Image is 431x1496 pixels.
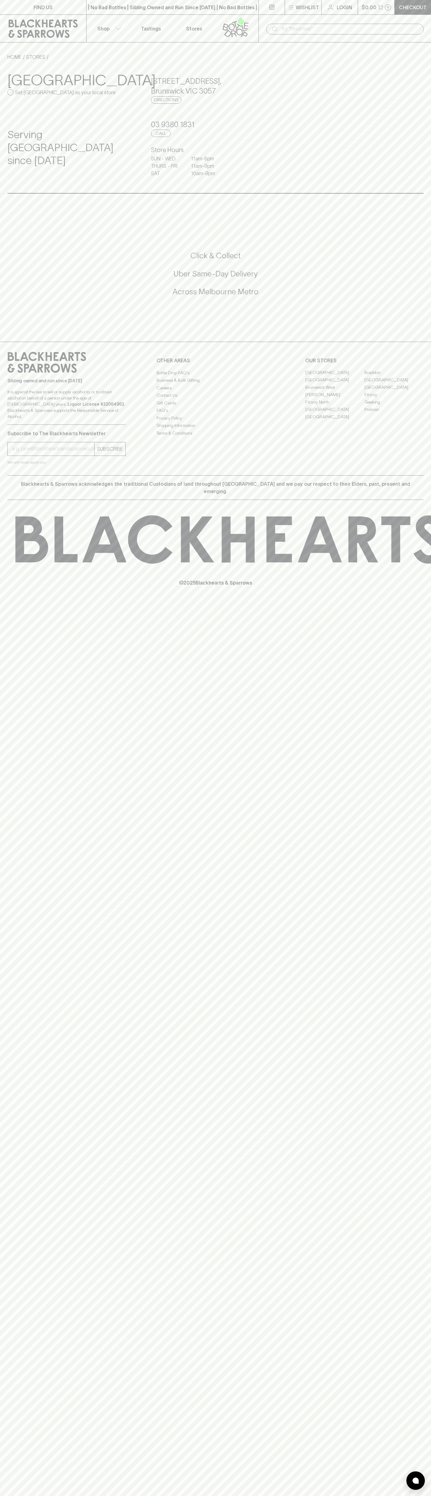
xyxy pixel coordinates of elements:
[26,54,45,60] a: STORES
[305,399,364,406] a: Fitzroy North
[191,155,222,162] p: 11am - 8pm
[7,128,136,167] h4: Serving [GEOGRAPHIC_DATA] since [DATE]
[7,430,126,437] p: Subscribe to The Blackhearts Newsletter
[157,407,275,414] a: FAQ's
[191,162,222,170] p: 11am - 9pm
[364,391,424,399] a: Fitzroy
[151,162,182,170] p: THURS - FRI
[305,384,364,391] a: Brunswick West
[191,170,222,177] p: 10am - 9pm
[399,4,427,11] p: Checkout
[296,4,319,11] p: Wishlist
[362,4,376,11] p: $0.00
[305,406,364,413] a: [GEOGRAPHIC_DATA]
[151,76,280,96] h5: [STREET_ADDRESS] , Brunswick VIC 3057
[7,71,136,89] h3: [GEOGRAPHIC_DATA]
[281,24,419,34] input: Try "Pinot noir"
[151,155,182,162] p: SUN - WED
[186,25,202,32] p: Stores
[7,378,126,384] p: Sibling owned and run since [DATE]
[151,96,181,104] a: Directions
[387,6,389,9] p: 0
[364,376,424,384] a: [GEOGRAPHIC_DATA]
[157,392,275,399] a: Contact Us
[7,251,424,261] h5: Click & Collect
[97,25,110,32] p: Shop
[67,402,124,407] strong: Liquor License #32064953
[157,377,275,384] a: Business & Bulk Gifting
[157,384,275,392] a: Careers
[157,399,275,407] a: Gift Cards
[337,4,352,11] p: Login
[7,459,126,465] p: We will never spam you
[151,130,171,137] a: Call
[151,170,182,177] p: SAT
[157,369,275,376] a: Bottle Drop FAQ's
[12,480,419,495] p: Blackhearts & Sparrows acknowledges the traditional Custodians of land throughout [GEOGRAPHIC_DAT...
[7,54,22,60] a: HOME
[157,414,275,422] a: Privacy Policy
[7,226,424,329] div: Call to action block
[141,25,161,32] p: Tastings
[15,89,116,96] p: Set [GEOGRAPHIC_DATA] as your local store
[364,399,424,406] a: Geelong
[7,389,126,420] p: It is against the law to sell or supply alcohol to, or to obtain alcohol on behalf of a person un...
[87,15,130,42] button: Shop
[151,120,280,130] h5: 03 9380 1831
[34,4,53,11] p: FIND US
[305,357,424,364] p: OUR STORES
[305,376,364,384] a: [GEOGRAPHIC_DATA]
[413,1478,419,1484] img: bubble-icon
[364,406,424,413] a: Prahran
[7,287,424,297] h5: Across Melbourne Metro
[157,422,275,429] a: Shipping Information
[173,15,216,42] a: Stores
[7,269,424,279] h5: Uber Same-Day Delivery
[305,413,364,421] a: [GEOGRAPHIC_DATA]
[97,445,123,452] p: SUBSCRIBE
[95,442,125,456] button: SUBSCRIBE
[12,444,94,454] input: e.g. jane@blackheartsandsparrows.com.au
[151,145,280,155] h6: Store Hours
[364,384,424,391] a: [GEOGRAPHIC_DATA]
[364,369,424,376] a: Braddon
[129,15,173,42] a: Tastings
[157,357,275,364] p: OTHER AREAS
[305,369,364,376] a: [GEOGRAPHIC_DATA]
[157,429,275,437] a: Terms & Conditions
[305,391,364,399] a: [PERSON_NAME]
